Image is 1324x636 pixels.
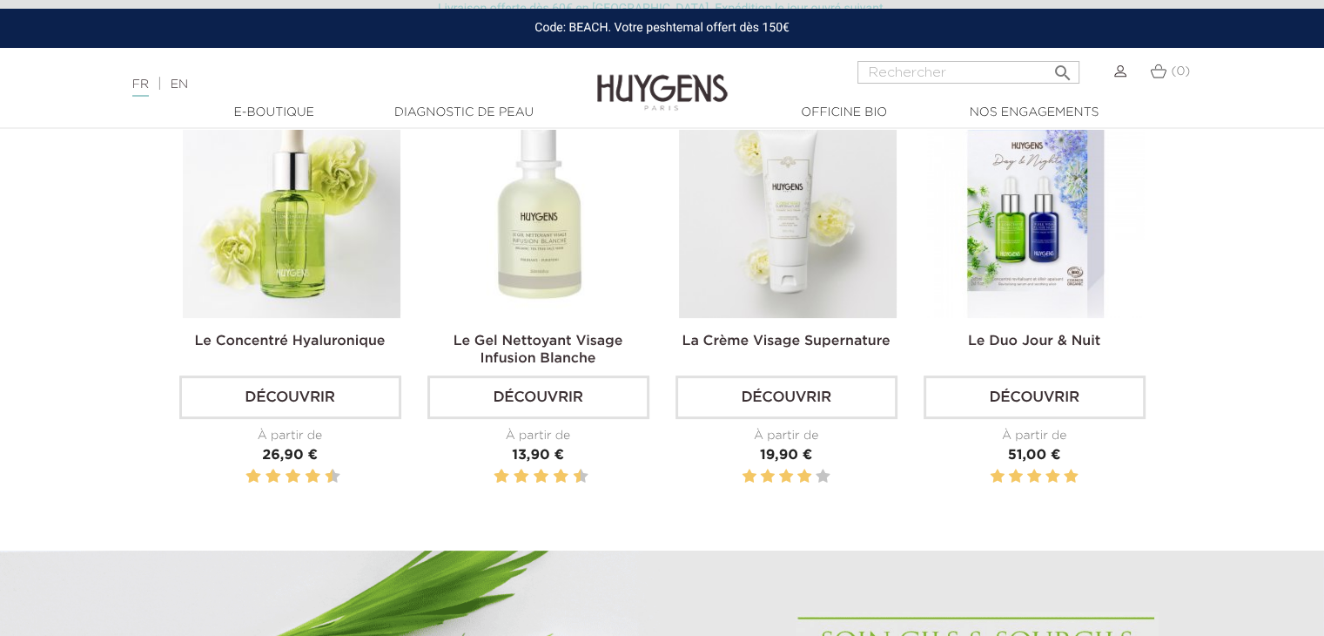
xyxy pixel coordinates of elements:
span: (0) [1171,65,1190,78]
span: 51,00 € [1008,449,1061,463]
a: Le Concentré Hyaluronique [195,335,386,348]
a: La Crème Visage Supernature [682,335,890,348]
label: 5 [816,466,830,488]
label: 8 [308,466,317,488]
label: 3 [779,466,793,488]
a: Découvrir [427,376,649,419]
a: Diagnostic de peau [377,104,551,122]
label: 1 [991,466,1005,488]
label: 3 [510,466,513,488]
a: EN [171,78,188,91]
a: Le Duo Jour & Nuit [968,335,1100,348]
label: 7 [302,466,305,488]
img: Huygens [597,46,728,113]
label: 2 [761,466,775,488]
label: 5 [1064,466,1078,488]
img: Le Concentré Hyaluronique [183,100,400,318]
span: 26,90 € [262,449,318,463]
img: La Crème Visage Supernature [679,100,897,318]
a: Le Gel Nettoyant Visage Infusion Blanche [454,335,623,366]
div: À partir de [675,427,897,445]
label: 2 [1009,466,1023,488]
label: 1 [743,466,756,488]
button:  [1046,56,1078,79]
label: 4 [1045,466,1059,488]
img: Le Gel Nettoyant Visage Infusion Blanche 250ml [431,100,649,318]
label: 6 [289,466,298,488]
label: 4 [797,466,811,488]
a: Découvrir [179,376,401,419]
label: 8 [556,466,565,488]
label: 10 [576,466,585,488]
label: 2 [249,466,258,488]
label: 9 [322,466,325,488]
a: Découvrir [924,376,1146,419]
label: 3 [262,466,265,488]
label: 2 [497,466,506,488]
div: | [124,74,539,95]
label: 4 [269,466,278,488]
label: 7 [550,466,553,488]
a: Découvrir [675,376,897,419]
img: Le Duo Jour & Nuit [927,100,1145,318]
div: À partir de [179,427,401,445]
label: 3 [1027,466,1041,488]
label: 4 [517,466,526,488]
a: Officine Bio [757,104,931,122]
label: 5 [282,466,285,488]
div: À partir de [924,427,1146,445]
input: Rechercher [857,61,1079,84]
label: 5 [530,466,533,488]
a: E-Boutique [187,104,361,122]
label: 1 [242,466,245,488]
label: 1 [490,466,493,488]
div: À partir de [427,427,649,445]
label: 6 [537,466,546,488]
i:  [1052,58,1072,78]
a: Nos engagements [947,104,1121,122]
label: 10 [328,466,337,488]
span: 19,90 € [760,449,812,463]
label: 9 [570,466,573,488]
span: 13,90 € [512,449,564,463]
a: FR [132,78,149,97]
